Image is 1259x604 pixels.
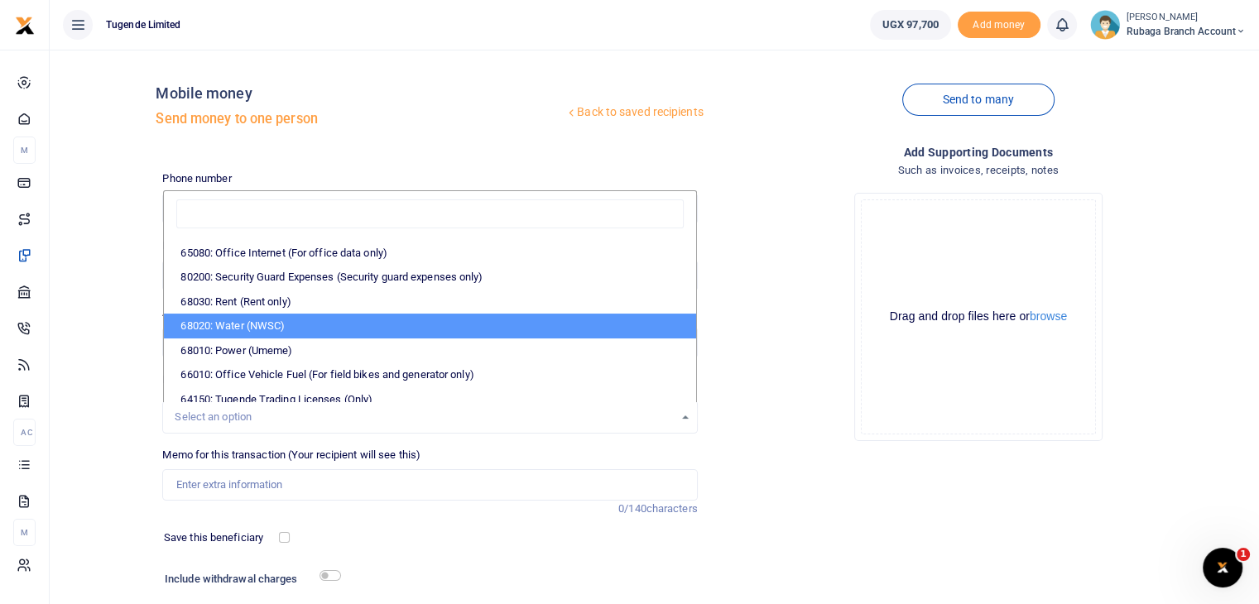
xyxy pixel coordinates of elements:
[164,338,695,363] li: 68010: Power (Umeme)
[162,304,282,321] label: Amount you want to send
[1127,24,1246,39] span: Rubaga branch account
[164,241,695,266] li: 65080: Office Internet (For office data only)
[162,237,243,254] label: Recipient's name
[162,372,281,388] label: Reason you are spending
[99,17,188,32] span: Tugende Limited
[1090,10,1120,40] img: profile-user
[164,362,695,387] li: 66010: Office Vehicle Fuel (For field bikes and generator only)
[156,84,565,103] h4: Mobile money
[618,502,646,515] span: 0/140
[162,260,697,291] input: MTN & Airtel numbers are validated
[156,111,565,127] h5: Send money to one person
[164,290,695,314] li: 68030: Rent (Rent only)
[162,447,420,463] label: Memo for this transaction (Your recipient will see this)
[958,12,1040,39] span: Add money
[1203,548,1242,587] iframe: Intercom live chat
[1090,10,1246,40] a: profile-user [PERSON_NAME] Rubaga branch account
[882,17,939,33] span: UGX 97,700
[1237,548,1250,561] span: 1
[711,143,1246,161] h4: Add supporting Documents
[162,170,231,187] label: Phone number
[1030,310,1067,322] button: browse
[15,16,35,36] img: logo-small
[862,309,1095,324] div: Drag and drop files here or
[162,193,697,224] input: Enter phone number
[854,193,1103,441] div: File Uploader
[164,530,263,546] label: Save this beneficiary
[646,502,698,515] span: characters
[175,409,673,425] div: Select an option
[902,84,1055,116] a: Send to many
[13,419,36,446] li: Ac
[958,17,1040,30] a: Add money
[13,137,36,164] li: M
[162,469,697,501] input: Enter extra information
[162,327,697,358] input: UGX
[863,10,958,40] li: Wallet ballance
[565,98,704,127] a: Back to saved recipients
[164,265,695,290] li: 80200: Security Guard Expenses (Security guard expenses only)
[13,519,36,546] li: M
[165,573,334,586] h6: Include withdrawal charges
[711,161,1246,180] h4: Such as invoices, receipts, notes
[958,12,1040,39] li: Toup your wallet
[164,314,695,338] li: 68020: Water (NWSC)
[15,18,35,31] a: logo-small logo-large logo-large
[164,387,695,412] li: 64150: Tugende Trading Licenses (Only)
[870,10,951,40] a: UGX 97,700
[1127,11,1246,25] small: [PERSON_NAME]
